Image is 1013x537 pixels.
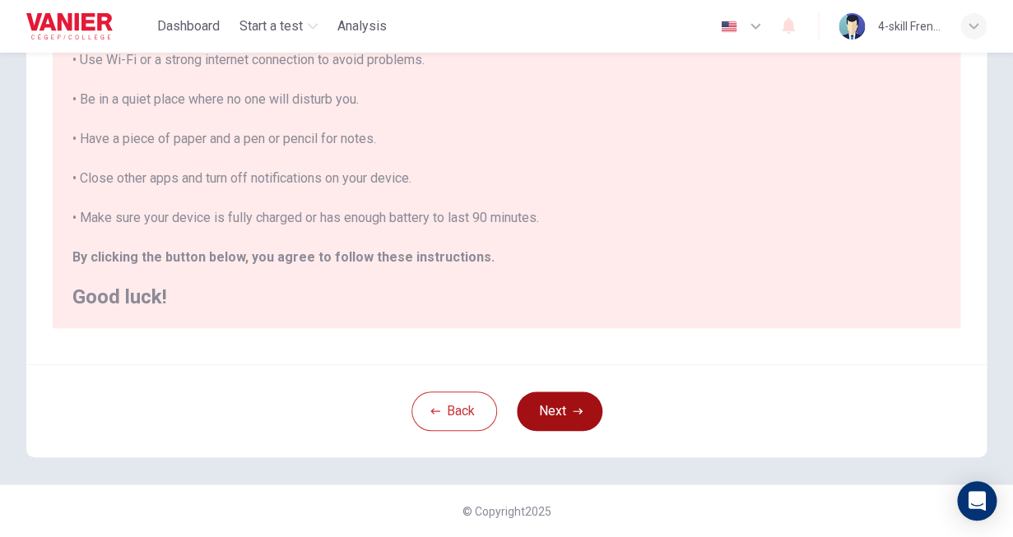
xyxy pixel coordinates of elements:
[337,16,387,36] span: Analysis
[233,12,324,41] button: Start a test
[878,16,941,36] div: 4-skill French
[411,391,497,431] button: Back
[957,481,997,521] div: Open Intercom Messenger
[839,13,865,39] img: Profile picture
[72,287,941,307] h2: Good luck!
[239,16,303,36] span: Start a test
[517,391,602,431] button: Next
[331,12,393,41] button: Analysis
[26,10,113,43] img: Vanier logo
[72,249,495,265] b: By clicking the button below, you agree to follow these instructions.
[26,10,151,43] a: Vanier logo
[157,16,220,36] span: Dashboard
[462,505,551,518] span: © Copyright 2025
[718,21,739,33] img: en
[151,12,226,41] button: Dashboard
